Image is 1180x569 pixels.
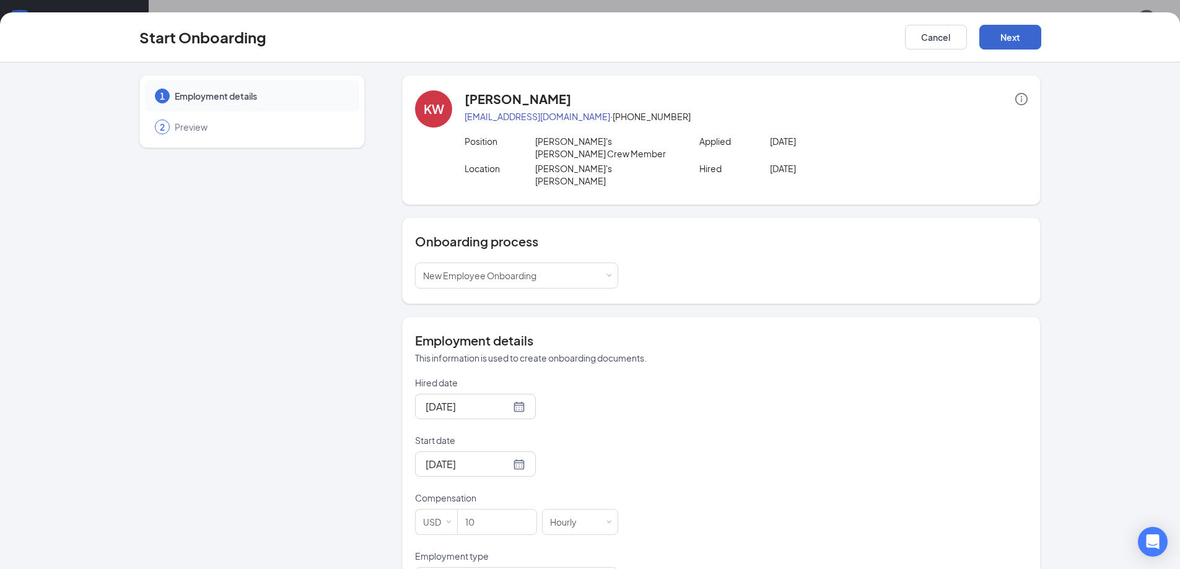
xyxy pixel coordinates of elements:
p: Hired date [415,376,618,389]
div: Hourly [550,510,585,534]
div: Open Intercom Messenger [1138,527,1168,557]
p: [DATE] [770,135,911,147]
span: New Employee Onboarding [423,270,536,281]
button: Next [979,25,1041,50]
a: [EMAIL_ADDRESS][DOMAIN_NAME] [465,111,610,122]
p: [PERSON_NAME]'s [PERSON_NAME] Crew Member [535,135,676,160]
div: USD [423,510,450,534]
p: Employment type [415,550,618,562]
span: 2 [160,121,165,133]
div: KW [424,100,444,118]
p: [DATE] [770,162,911,175]
p: Start date [415,434,618,446]
p: [PERSON_NAME]'s [PERSON_NAME] [535,162,676,187]
h4: Employment details [415,332,1028,349]
p: Applied [699,135,770,147]
p: Location [465,162,535,175]
h4: Onboarding process [415,233,1028,250]
p: This information is used to create onboarding documents. [415,352,1028,364]
input: Amount [458,510,536,534]
p: Hired [699,162,770,175]
span: Preview [175,121,347,133]
h3: Start Onboarding [139,27,266,48]
span: 1 [160,90,165,102]
div: [object Object] [423,263,545,288]
span: Employment details [175,90,347,102]
span: info-circle [1015,93,1028,105]
button: Cancel [905,25,967,50]
h4: [PERSON_NAME] [465,90,571,108]
p: Compensation [415,492,618,504]
input: Aug 26, 2025 [426,399,510,414]
p: · [PHONE_NUMBER] [465,110,1028,123]
input: Aug 29, 2025 [426,456,510,472]
p: Position [465,135,535,147]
